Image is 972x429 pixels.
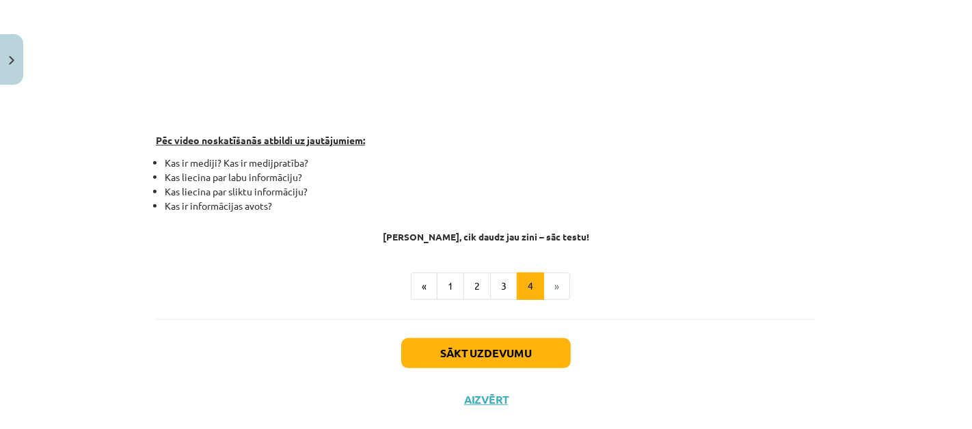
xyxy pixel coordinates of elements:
[383,230,589,243] strong: [PERSON_NAME], cik daudz jau zini – sāc testu!
[401,338,571,368] button: Sākt uzdevumu
[156,134,365,146] strong: Pēc video noskatīšanās atbildi uz jautājumiem:
[165,170,816,184] li: Kas liecina par labu informāciju?
[165,156,816,170] li: Kas ir mediji? Kas ir medijpratība?
[490,273,517,300] button: 3
[463,273,491,300] button: 2
[165,184,816,199] li: Kas liecina par sliktu informāciju?
[437,273,464,300] button: 1
[9,56,14,65] img: icon-close-lesson-0947bae3869378f0d4975bcd49f059093ad1ed9edebbc8119c70593378902aed.svg
[411,273,437,300] button: «
[460,393,512,406] button: Aizvērt
[156,273,816,300] nav: Page navigation example
[165,199,816,213] li: Kas ir informācijas avots?
[517,273,544,300] button: 4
